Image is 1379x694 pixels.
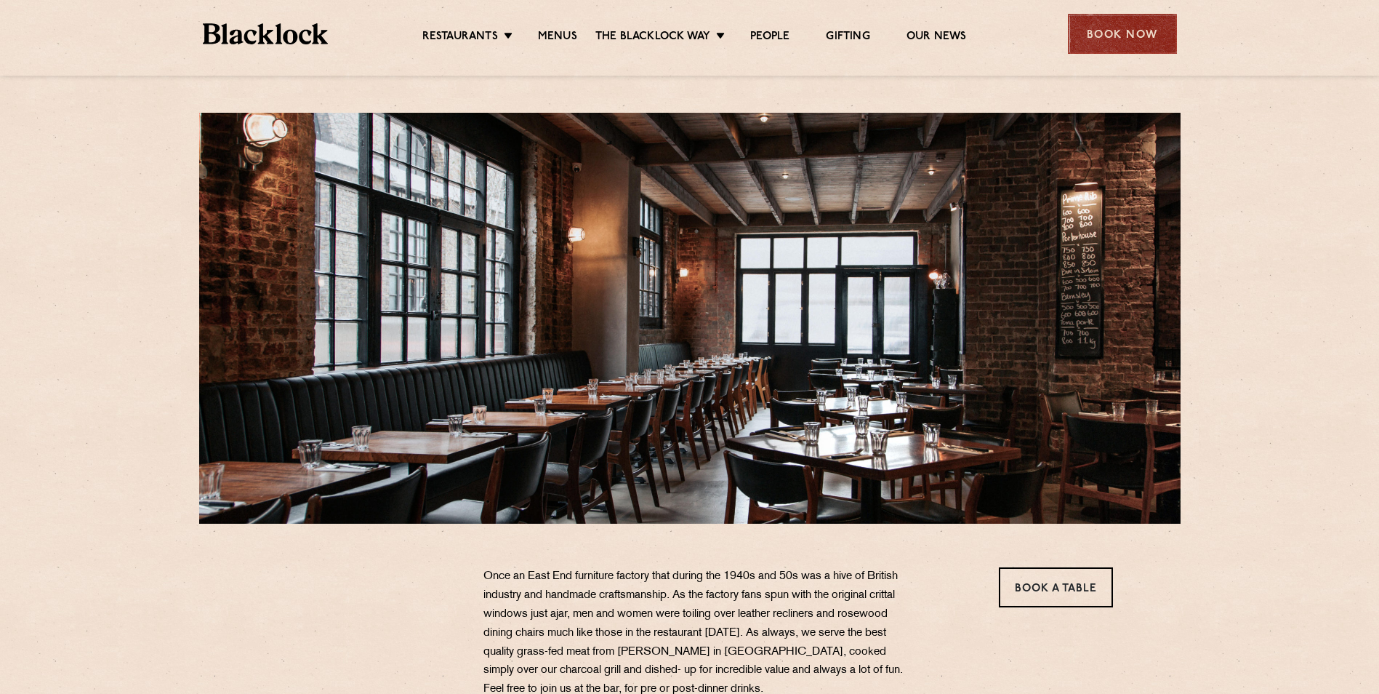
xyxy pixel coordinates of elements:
[203,23,329,44] img: BL_Textured_Logo-footer-cropped.svg
[595,30,710,46] a: The Blacklock Way
[1068,14,1177,54] div: Book Now
[266,567,430,677] img: svg%3E
[750,30,789,46] a: People
[538,30,577,46] a: Menus
[906,30,967,46] a: Our News
[999,567,1113,607] a: Book a Table
[422,30,498,46] a: Restaurants
[826,30,869,46] a: Gifting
